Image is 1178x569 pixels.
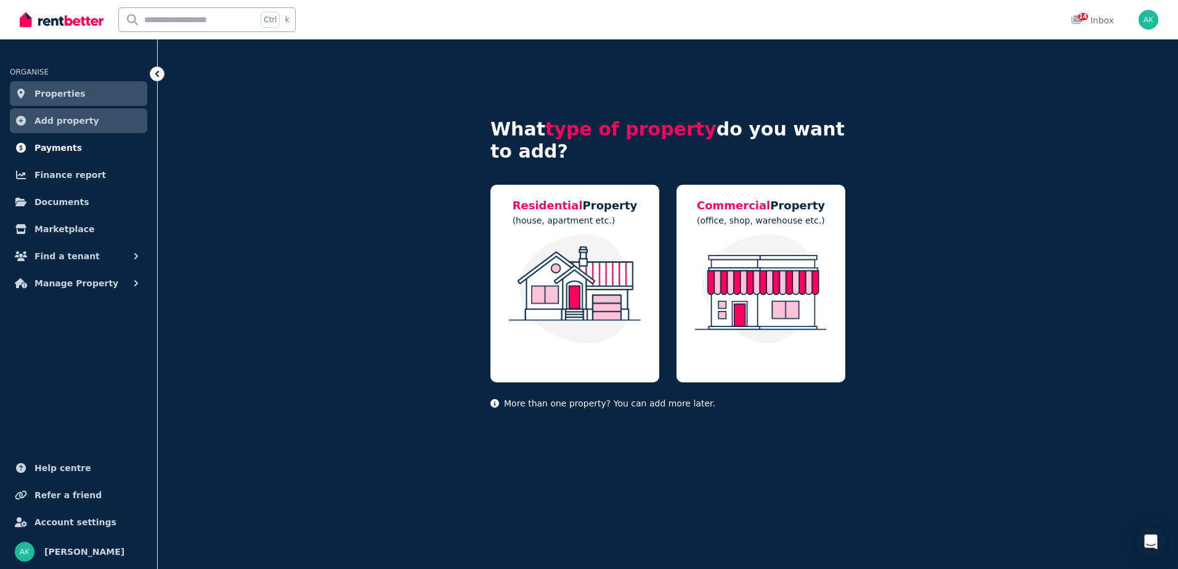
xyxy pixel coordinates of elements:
[285,15,289,25] span: k
[10,244,147,268] button: Find a tenant
[261,12,280,28] span: Ctrl
[513,214,638,227] p: (house, apartment etc.)
[689,234,833,344] img: Commercial Property
[35,515,116,530] span: Account settings
[513,199,583,212] span: Residential
[10,108,147,133] a: Add property
[1139,10,1158,30] img: Adam Kulesza
[1071,14,1114,26] div: Inbox
[1136,527,1166,557] div: Open Intercom Messenger
[10,483,147,507] a: Refer a friend
[35,461,91,475] span: Help centre
[10,163,147,187] a: Finance report
[490,118,845,163] h4: What do you want to add?
[10,135,147,160] a: Payments
[35,249,100,264] span: Find a tenant
[697,199,770,212] span: Commercial
[1078,13,1088,20] span: 14
[35,113,99,128] span: Add property
[490,397,845,410] p: More than one property? You can add more later.
[15,542,35,562] img: Adam Kulesza
[35,276,118,291] span: Manage Property
[35,488,102,502] span: Refer a friend
[10,271,147,296] button: Manage Property
[503,234,647,344] img: Residential Property
[20,10,104,29] img: RentBetter
[35,167,106,182] span: Finance report
[10,217,147,241] a: Marketplace
[35,86,86,101] span: Properties
[35,222,94,236] span: Marketplace
[10,456,147,480] a: Help centre
[545,118,717,140] span: type of property
[697,214,825,227] p: (office, shop, warehouse etc.)
[35,140,82,155] span: Payments
[513,197,638,214] h5: Property
[10,510,147,535] a: Account settings
[10,190,147,214] a: Documents
[10,81,147,106] a: Properties
[44,544,124,559] span: [PERSON_NAME]
[697,197,825,214] h5: Property
[10,68,49,76] span: ORGANISE
[35,195,89,209] span: Documents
